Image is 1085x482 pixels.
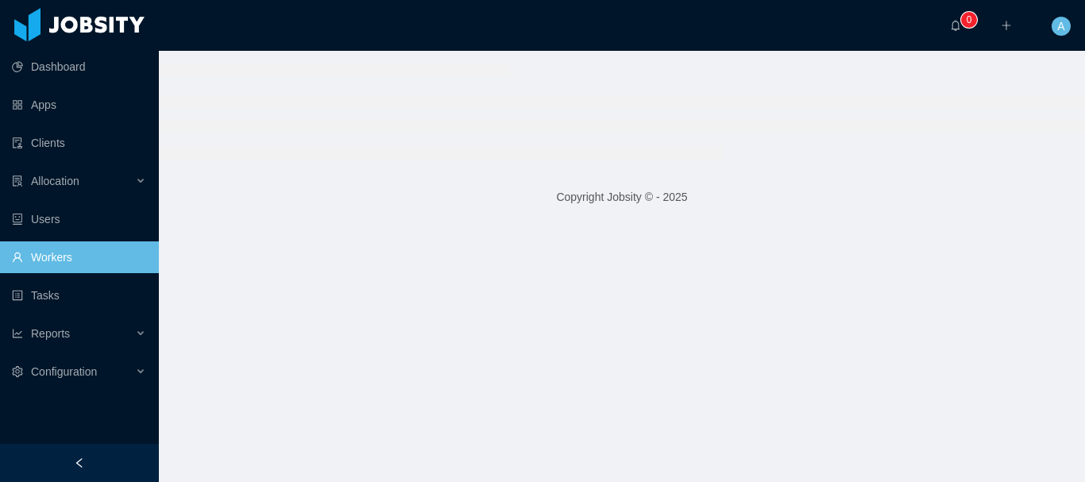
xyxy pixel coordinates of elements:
a: icon: profileTasks [12,280,146,311]
span: A [1057,17,1064,36]
a: icon: appstoreApps [12,89,146,121]
sup: 0 [961,12,977,28]
a: icon: pie-chartDashboard [12,51,146,83]
footer: Copyright Jobsity © - 2025 [159,170,1085,225]
a: icon: auditClients [12,127,146,159]
a: icon: userWorkers [12,241,146,273]
i: icon: plus [1001,20,1012,31]
span: Configuration [31,365,97,378]
span: Allocation [31,175,79,187]
a: icon: robotUsers [12,203,146,235]
span: Reports [31,327,70,340]
i: icon: setting [12,366,23,377]
i: icon: solution [12,175,23,187]
i: icon: line-chart [12,328,23,339]
i: icon: bell [950,20,961,31]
